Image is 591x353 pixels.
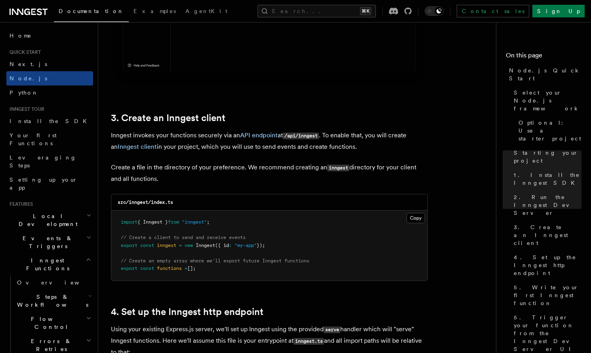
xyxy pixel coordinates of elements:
span: Install the SDK [10,118,92,124]
span: Optional: Use a starter project [519,119,581,142]
span: ({ id [215,243,229,248]
span: Features [6,201,33,207]
button: Search...⌘K [257,5,376,17]
span: = [185,266,187,271]
span: Flow Control [14,315,86,331]
span: "inngest" [182,219,207,225]
span: 2. Run the Inngest Dev Server [514,193,581,217]
span: const [140,266,154,271]
span: 5. Write your first Inngest function [514,283,581,307]
a: Python [6,85,93,100]
span: 3. Create an Inngest client [514,223,581,247]
a: Starting your project [511,146,581,168]
a: 2. Run the Inngest Dev Server [511,190,581,220]
a: 4. Set up the Inngest http endpoint [111,306,263,317]
span: Leveraging Steps [10,154,76,169]
span: Inngest Functions [6,256,86,272]
a: Sign Up [532,5,585,17]
span: Overview [17,279,99,286]
kbd: ⌘K [360,7,371,15]
a: API endpoint [240,131,278,139]
h4: On this page [506,51,581,63]
span: 1. Install the Inngest SDK [514,171,581,187]
span: Steps & Workflows [14,293,88,309]
span: Next.js [10,61,47,67]
span: import [121,219,137,225]
a: Next.js [6,57,93,71]
span: // Create a client to send and receive events [121,235,246,240]
a: Select your Node.js framework [511,85,581,116]
code: src/inngest/index.ts [118,199,173,205]
a: 4. Set up the Inngest http endpoint [511,250,581,280]
button: Copy [406,213,425,223]
span: from [168,219,179,225]
p: Create a file in the directory of your preference. We recommend creating an directory for your cl... [111,162,428,184]
a: Home [6,28,93,43]
button: Local Development [6,209,93,231]
span: Select your Node.js framework [514,89,581,112]
span: }); [257,243,265,248]
code: inngest.ts [294,338,324,345]
span: export [121,243,137,248]
a: Install the SDK [6,114,93,128]
a: Contact sales [457,5,529,17]
span: functions [157,266,182,271]
p: Inngest invokes your functions securely via an at . To enable that, you will create an in your pr... [111,130,428,152]
a: Overview [14,275,93,290]
span: : [229,243,232,248]
span: Setting up your app [10,176,78,191]
a: Your first Functions [6,128,93,150]
a: Leveraging Steps [6,150,93,173]
span: Documentation [59,8,124,14]
a: Optional: Use a starter project [515,116,581,146]
button: Flow Control [14,312,93,334]
span: const [140,243,154,248]
span: = [179,243,182,248]
span: new [185,243,193,248]
span: Node.js [10,75,47,82]
span: Quick start [6,49,41,55]
a: Inngest client [118,143,157,150]
span: Inngest [196,243,215,248]
a: Examples [129,2,181,21]
code: /api/inngest [283,133,319,139]
span: { Inngest } [137,219,168,225]
button: Events & Triggers [6,231,93,253]
span: Starting your project [514,149,581,165]
span: Python [10,89,38,96]
span: 5. Trigger your function from the Inngest Dev Server UI [514,313,581,353]
a: 3. Create an Inngest client [111,112,225,123]
button: Toggle dark mode [425,6,444,16]
span: AgentKit [185,8,227,14]
button: Steps & Workflows [14,290,93,312]
a: Node.js Quick Start [506,63,581,85]
span: Inngest tour [6,106,44,112]
span: []; [187,266,196,271]
span: Local Development [6,212,86,228]
span: export [121,266,137,271]
button: Inngest Functions [6,253,93,275]
span: ; [207,219,210,225]
span: 4. Set up the Inngest http endpoint [514,253,581,277]
code: inngest [327,165,349,171]
a: AgentKit [181,2,232,21]
span: inngest [157,243,176,248]
span: "my-app" [234,243,257,248]
a: 5. Write your first Inngest function [511,280,581,310]
a: Documentation [54,2,129,22]
span: Your first Functions [10,132,57,146]
span: // Create an empty array where we'll export future Inngest functions [121,258,309,264]
a: 3. Create an Inngest client [511,220,581,250]
span: Node.js Quick Start [509,66,581,82]
span: Errors & Retries [14,337,86,353]
code: serve [324,326,340,333]
a: Setting up your app [6,173,93,195]
a: Node.js [6,71,93,85]
span: Home [10,32,32,40]
span: Examples [133,8,176,14]
a: 1. Install the Inngest SDK [511,168,581,190]
span: Events & Triggers [6,234,86,250]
